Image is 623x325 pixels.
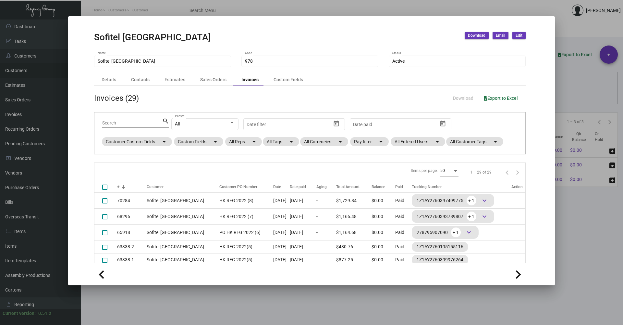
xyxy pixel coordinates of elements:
td: $877.25 [336,253,372,266]
button: Edit [512,32,526,39]
mat-chip: All Entered Users [391,137,445,146]
div: Contacts [131,76,150,83]
div: Customer [147,184,164,190]
td: Sofitel [GEOGRAPHIC_DATA] [147,225,216,240]
td: HK REG 2022(5) [216,253,273,266]
span: Download [468,33,485,38]
input: Start date [247,122,267,127]
th: Action [511,181,525,193]
td: - [316,209,336,225]
div: Current version: [3,310,36,317]
td: [DATE] [290,225,316,240]
td: [DATE] [273,240,290,253]
div: 1Z1AY2760397499775 [417,196,489,205]
button: Next page [512,167,523,177]
td: $480.76 [336,240,372,253]
mat-icon: arrow_drop_down [377,138,385,146]
div: Custom Fields [274,76,303,83]
td: HK REG 2022(5) [216,240,273,253]
input: Start date [353,122,373,127]
div: # [117,184,147,190]
button: Open calendar [437,118,448,129]
div: Balance [372,184,385,190]
span: keyboard_arrow_down [481,197,488,204]
td: $0.00 [372,209,395,225]
td: $1,164.68 [336,225,372,240]
div: Customer PO Number [219,184,273,190]
mat-icon: arrow_drop_down [434,138,441,146]
div: Aging [316,184,327,190]
td: PO HK REG 2022 (6) [216,225,273,240]
div: Date paid [290,184,306,190]
td: HK REG 2022 (7) [216,209,273,225]
button: Export to Excel [479,92,523,104]
div: Customer PO Number [219,184,257,190]
td: Paid [395,225,412,240]
input: End date [272,122,313,127]
td: - [316,253,336,266]
mat-chip: All Currencies [300,137,348,146]
span: + 1 [467,212,476,221]
span: + 1 [451,227,461,237]
td: Sofitel [GEOGRAPHIC_DATA] [147,253,216,266]
td: HK REG 2022 (8) [216,193,273,209]
div: Date [273,184,281,190]
span: Email [496,33,505,38]
button: Open calendar [331,118,341,129]
td: [DATE] [290,240,316,253]
td: - [316,225,336,240]
td: 70284 [117,193,147,209]
td: 68296 [117,209,147,225]
td: $0.00 [372,253,395,266]
td: Paid [395,193,412,209]
td: - [316,193,336,209]
div: Total Amount [336,184,372,190]
div: Aging [316,184,336,190]
span: Edit [516,33,522,38]
span: Download [453,96,473,101]
div: Paid [395,184,403,190]
div: Invoices [241,76,259,83]
span: + 1 [467,196,476,205]
button: Previous page [502,167,512,177]
td: Paid [395,209,412,225]
mat-chip: Customer Custom Fields [102,137,172,146]
td: [DATE] [290,209,316,225]
mat-chip: All Tags [263,137,299,146]
mat-icon: arrow_drop_down [336,138,344,146]
div: 1Z1AY2760399976264 [417,256,463,263]
td: $0.00 [372,225,395,240]
span: 50 [440,168,445,173]
td: [DATE] [290,253,316,266]
td: 65918 [117,225,147,240]
div: Estimates [165,76,185,83]
td: $0.00 [372,240,395,253]
td: [DATE] [273,209,290,225]
span: All [175,121,180,126]
button: Email [493,32,508,39]
span: keyboard_arrow_down [465,228,473,236]
div: 1Z1AY2760195155116 [417,243,463,250]
div: Date [273,184,290,190]
div: Items per page: [411,168,438,174]
td: Paid [395,253,412,266]
mat-icon: arrow_drop_down [287,138,295,146]
div: 278795907090 [417,227,474,237]
td: Sofitel [GEOGRAPHIC_DATA] [147,240,216,253]
button: Download [465,32,489,39]
td: Sofitel [GEOGRAPHIC_DATA] [147,209,216,225]
div: Balance [372,184,395,190]
td: $1,729.84 [336,193,372,209]
div: 0.51.2 [38,310,51,317]
div: 1Z1AY2760393789807 [417,212,489,221]
mat-icon: arrow_drop_down [250,138,258,146]
div: Details [102,76,116,83]
span: Active [392,58,405,64]
td: 63338-2 [117,240,147,253]
h2: Sofitel [GEOGRAPHIC_DATA] [94,32,211,43]
div: Tracking Number [412,184,512,190]
td: - [316,240,336,253]
td: 63338-1 [117,253,147,266]
span: keyboard_arrow_down [481,213,488,220]
div: Tracking Number [412,184,442,190]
